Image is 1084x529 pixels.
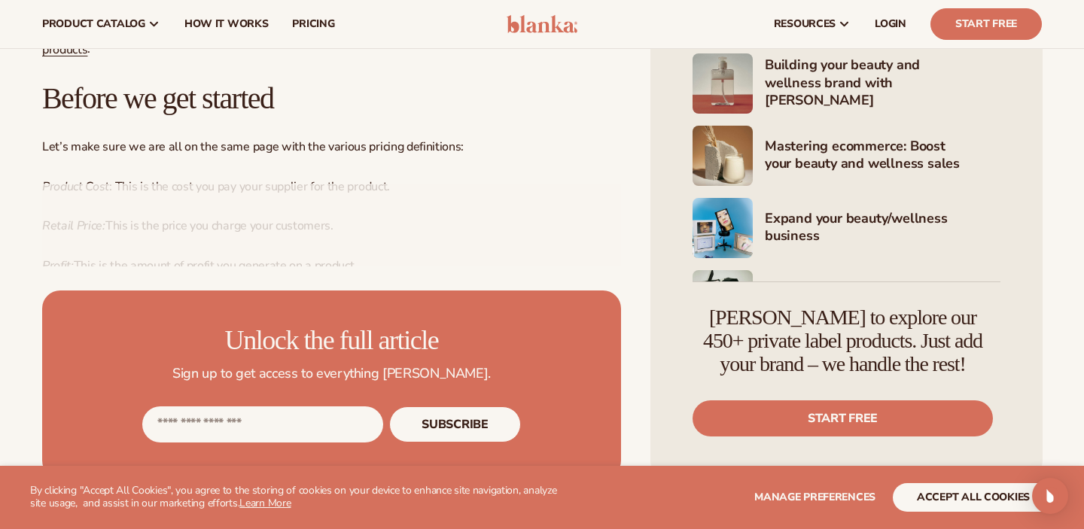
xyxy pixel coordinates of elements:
img: Shopify Image 7 [693,198,753,258]
h3: Unlock the full article [66,327,597,354]
input: Email address [142,406,383,442]
a: Shopify Image 8 Marketing your beauty and wellness brand 101 [693,270,1000,330]
h4: [PERSON_NAME] to explore our 450+ private label products. Just add your brand – we handle the rest! [693,306,993,375]
a: Start free [693,400,993,436]
h2: Before we get started [42,82,621,115]
button: Manage preferences [754,483,875,512]
p: : This is the cost you pay your supplier for the product. [42,179,621,195]
a: Start Free [930,8,1042,40]
img: Shopify Image 6 [693,126,753,186]
span: resources [774,18,836,30]
span: Manage preferences [754,490,875,504]
a: Shopify Image 5 Building your beauty and wellness brand with [PERSON_NAME] [693,53,1000,114]
div: Open Intercom Messenger [1032,478,1068,514]
button: Subscribe [389,406,520,442]
span: product catalog [42,18,145,30]
p: By clicking "Accept All Cookies", you agree to the storing of cookies on your device to enhance s... [30,485,566,510]
span: LOGIN [875,18,906,30]
img: Shopify Image 8 [693,270,753,330]
a: Shopify Image 6 Mastering ecommerce: Boost your beauty and wellness sales [693,126,1000,186]
button: accept all cookies [893,483,1054,512]
h4: Mastering ecommerce: Boost your beauty and wellness sales [765,138,1000,175]
img: logo [507,15,578,33]
img: Shopify Image 5 [693,53,753,114]
p: Sign up to get access to everything [PERSON_NAME]. [66,366,597,382]
p: Once you’re done reading this article, you’ll have all the tools you need to price your . [42,26,621,58]
a: Shopify Image 7 Expand your beauty/wellness business [693,198,1000,258]
h4: Building your beauty and wellness brand with [PERSON_NAME] [765,56,1000,111]
em: Product Cost [42,178,109,195]
p: Let’s make sure we are all on the same page with the various pricing definitions: [42,139,621,155]
a: Learn More [239,496,291,510]
h4: Expand your beauty/wellness business [765,210,1000,247]
span: pricing [292,18,334,30]
span: How It Works [184,18,269,30]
